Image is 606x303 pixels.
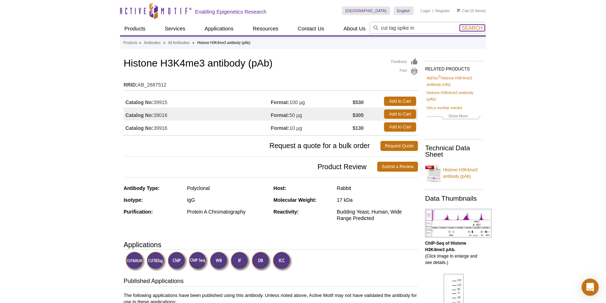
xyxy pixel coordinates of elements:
div: Rabbit [337,185,418,191]
li: » [139,41,141,45]
a: Products [123,40,137,46]
a: English [394,6,414,15]
div: Polyclonal [187,185,268,191]
h3: Published Applications [124,277,418,287]
a: Histone H3K4me3 antibody (pAb) [427,89,481,102]
a: Contact Us [293,22,328,35]
strong: $305 [353,112,364,118]
strong: Format: [271,125,289,131]
strong: $130 [353,125,364,131]
a: [GEOGRAPHIC_DATA] [342,6,390,15]
td: 100 µg [271,95,353,108]
a: All Antibodies [168,40,190,46]
strong: Antibody Type: [124,185,160,191]
a: Submit a Review [377,162,418,172]
input: Keyword, Cat. No. [370,22,486,34]
div: Protein A Chromatography [187,209,268,215]
button: Search [460,25,485,31]
a: Resources [249,22,283,35]
span: Request a quote for a bulk order [124,141,381,151]
a: Add to Cart [384,97,416,106]
strong: Format: [271,112,289,118]
a: AbFlex®Histone H3K4me3 antibody (rAb) [427,75,481,88]
img: ChIP Validated [168,251,187,271]
a: About Us [339,22,370,35]
strong: Catalog No: [125,112,154,118]
b: ChIP-Seq of Histone H3K4me3 pAb. [425,241,466,252]
td: 39915 [124,95,271,108]
img: Immunocytochemistry Validated [273,251,292,271]
a: Cart [457,8,470,13]
li: Histone H3K4me3 antibody (pAb) [197,41,250,45]
strong: Host: [274,185,287,191]
h2: Data Thumbnails [425,195,482,202]
img: Immunofluorescence Validated [230,251,250,271]
a: Products [120,22,150,35]
td: 50 µg [271,108,353,121]
h3: Applications [124,239,418,250]
img: Dot Blot Validated [252,251,271,271]
p: (Click image to enlarge and see details.) [425,240,482,266]
div: IgG [187,197,268,203]
a: Register [435,8,450,13]
img: CUT&RUN Validated [125,251,145,271]
strong: Catalog No: [125,125,154,131]
li: » [192,41,194,45]
a: Histone H3K4me3 antibody (pAb) [425,162,482,184]
div: Open Intercom Messenger [582,279,599,296]
a: Login [421,8,431,13]
a: Applications [200,22,238,35]
a: Add to Cart [384,109,416,119]
a: Print [391,68,418,75]
a: Request Quote [381,141,418,151]
strong: Format: [271,99,289,106]
a: Add to Cart [384,122,416,132]
img: CUT&Tag Validated [146,251,166,271]
strong: $530 [353,99,364,106]
h2: RELATED PRODUCTS [425,61,482,74]
a: Feedback [391,58,418,66]
strong: Reactivity: [274,209,299,215]
strong: Isotype: [124,197,143,203]
img: Western Blot Validated [210,251,229,271]
a: Services [160,22,190,35]
span: Search [462,25,483,31]
img: ChIP-Seq Validated [189,251,208,271]
td: 39016 [124,108,271,121]
a: HeLa nuclear extract [427,104,462,111]
strong: RRID: [124,82,138,88]
td: 10 µg [271,121,353,133]
h2: Enabling Epigenetics Research [195,9,267,15]
li: (0 items) [457,6,486,15]
td: AB_2687512 [124,77,418,89]
sup: ® [439,75,441,78]
span: Product Review [124,162,377,172]
strong: Purification: [124,209,153,215]
img: Histone H3K4me3 antibody (pAb) tested by ChIP-Seq. [425,209,492,238]
strong: Catalog No: [125,99,154,106]
img: Your Cart [457,9,460,12]
h1: Histone H3K4me3 antibody (pAb) [124,58,418,70]
h2: Technical Data Sheet [425,145,482,158]
div: Budding Yeast, Human, Wide Range Predicted [337,209,418,221]
a: Antibodies [144,40,161,46]
a: Show More [427,113,481,121]
strong: Molecular Weight: [274,197,317,203]
div: 17 kDa [337,197,418,203]
li: | [432,6,433,15]
li: » [163,41,165,45]
td: 39916 [124,121,271,133]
